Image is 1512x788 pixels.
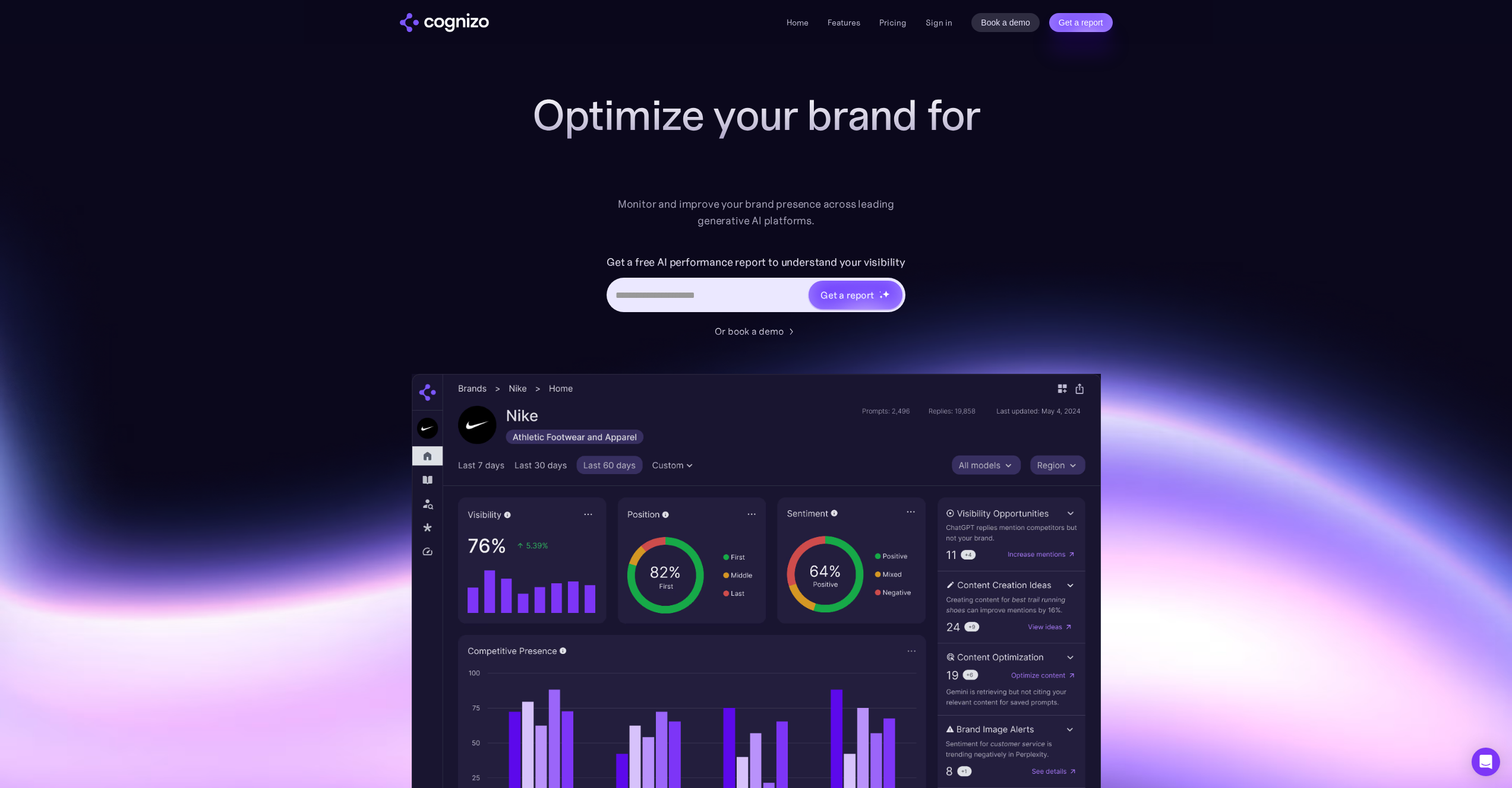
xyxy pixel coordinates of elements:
[879,291,881,293] img: star
[820,288,874,302] div: Get a report
[828,17,860,28] a: Features
[715,324,798,338] a: Or book a demo
[879,295,883,299] img: star
[607,253,905,272] label: Get a free AI performance report to understand your visibility
[1049,13,1113,32] a: Get a report
[882,290,890,298] img: star
[715,324,784,338] div: Or book a demo
[610,196,902,229] div: Monitor and improve your brand presence across leading generative AI platforms.
[879,17,907,28] a: Pricing
[519,91,994,139] h1: Optimize your brand for
[787,17,809,28] a: Home
[971,13,1040,32] a: Book a demo
[400,13,489,32] a: home
[400,13,489,32] img: cognizo logo
[607,253,905,318] form: Hero URL Input Form
[1472,748,1500,776] div: Open Intercom Messenger
[807,279,904,310] a: Get a reportstarstarstar
[926,15,952,30] a: Sign in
